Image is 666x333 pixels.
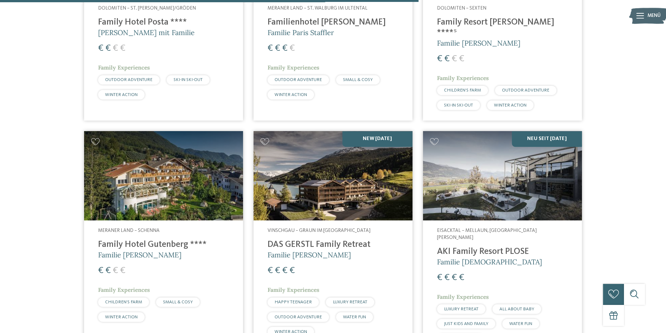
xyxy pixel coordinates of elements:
[343,315,366,319] span: WATER FUN
[105,93,138,97] span: WINTER ACTION
[275,78,322,82] span: OUTDOOR ADVENTURE
[444,322,488,326] span: JUST KIDS AND FAMILY
[437,293,489,300] span: Family Experiences
[268,6,368,11] span: Meraner Land – St. Walburg im Ultental
[98,250,182,259] span: Familie [PERSON_NAME]
[290,266,295,275] span: €
[105,78,153,82] span: OUTDOOR ADVENTURE
[98,240,229,250] h4: Family Hotel Gutenberg ****
[105,300,142,304] span: CHILDREN’S FARM
[333,300,367,304] span: LUXURY RETREAT
[275,93,307,97] span: WINTER ACTION
[509,322,532,326] span: WATER FUN
[98,286,150,293] span: Family Experiences
[437,273,442,282] span: €
[275,315,322,319] span: OUTDOOR ADVENTURE
[282,44,288,53] span: €
[105,315,138,319] span: WINTER ACTION
[268,266,273,275] span: €
[444,307,478,311] span: LUXURY RETREAT
[343,78,373,82] span: SMALL & COSY
[444,103,473,107] span: SKI-IN SKI-OUT
[437,74,489,82] span: Family Experiences
[105,44,111,53] span: €
[502,88,549,93] span: OUTDOOR ADVENTURE
[452,54,457,63] span: €
[113,266,118,275] span: €
[98,28,195,37] span: [PERSON_NAME] mit Familie
[444,88,481,93] span: CHILDREN’S FARM
[254,131,412,221] img: Familienhotels gesucht? Hier findet ihr die besten!
[98,44,104,53] span: €
[98,6,196,11] span: Dolomiten – St. [PERSON_NAME]/Gröden
[499,307,534,311] span: ALL ABOUT BABY
[444,273,450,282] span: €
[437,17,568,38] h4: Family Resort [PERSON_NAME] ****ˢ
[437,6,486,11] span: Dolomiten – Sexten
[494,103,526,107] span: WINTER ACTION
[459,273,464,282] span: €
[120,44,125,53] span: €
[275,44,280,53] span: €
[275,300,312,304] span: HAPPY TEENAGER
[268,28,334,37] span: Familie Paris Staffler
[423,131,582,221] img: Familienhotels gesucht? Hier findet ihr die besten!
[98,266,104,275] span: €
[437,257,542,266] span: Familie [DEMOGRAPHIC_DATA]
[98,17,229,28] h4: Family Hotel Posta ****
[268,250,351,259] span: Familie [PERSON_NAME]
[437,54,442,63] span: €
[163,300,193,304] span: SMALL & COSY
[459,54,464,63] span: €
[437,39,520,48] span: Familie [PERSON_NAME]
[268,44,273,53] span: €
[452,273,457,282] span: €
[98,64,150,71] span: Family Experiences
[282,266,288,275] span: €
[98,228,160,233] span: Meraner Land – Schenna
[275,266,280,275] span: €
[174,78,203,82] span: SKI-IN SKI-OUT
[120,266,125,275] span: €
[105,266,111,275] span: €
[444,54,450,63] span: €
[113,44,118,53] span: €
[437,228,537,240] span: Eisacktal – Mellaun, [GEOGRAPHIC_DATA][PERSON_NAME]
[268,286,319,293] span: Family Experiences
[437,247,568,257] h4: AKI Family Resort PLOSE
[84,131,243,221] img: Family Hotel Gutenberg ****
[268,228,370,233] span: Vinschgau – Graun im [GEOGRAPHIC_DATA]
[268,240,398,250] h4: DAS GERSTL Family Retreat
[268,17,398,28] h4: Familienhotel [PERSON_NAME]
[290,44,295,53] span: €
[268,64,319,71] span: Family Experiences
